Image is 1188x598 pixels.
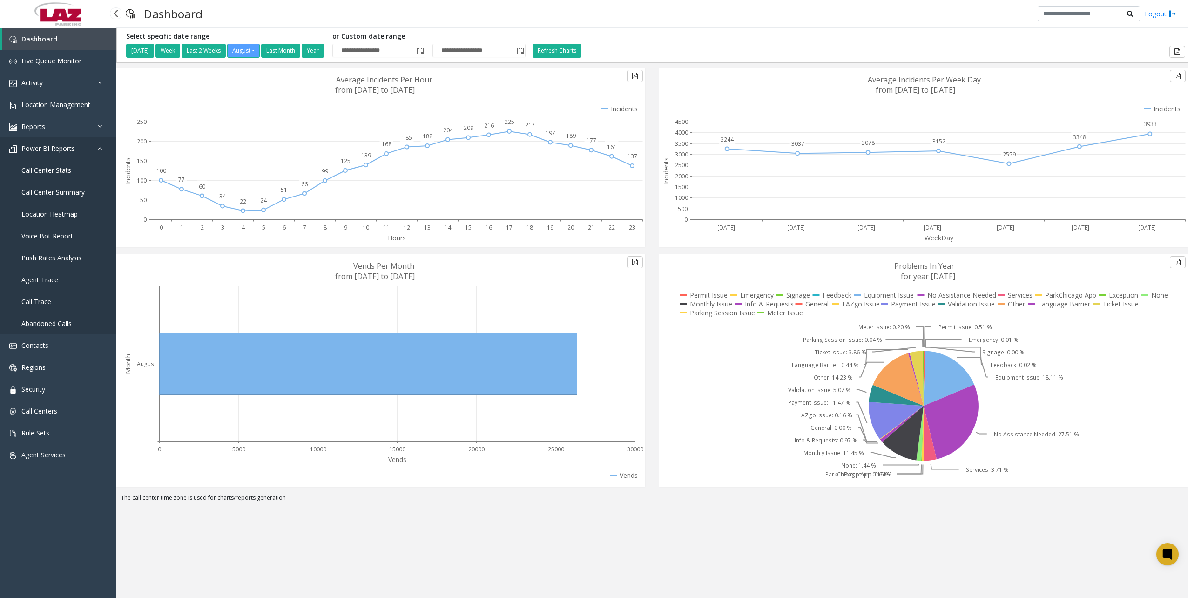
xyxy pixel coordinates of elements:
[140,196,147,204] text: 50
[876,85,955,95] text: from [DATE] to [DATE]
[21,210,78,218] span: Location Heatmap
[335,271,415,281] text: from [DATE] to [DATE]
[389,445,405,453] text: 15000
[788,386,851,394] text: Validation Issue: 5.07 %
[587,136,596,144] text: 177
[322,167,328,175] text: 99
[675,172,688,180] text: 2000
[344,224,347,231] text: 9
[675,118,688,126] text: 4500
[997,224,1014,231] text: [DATE]
[21,144,75,153] span: Power BI Reports
[137,157,147,165] text: 150
[324,224,327,231] text: 8
[588,224,594,231] text: 21
[21,450,66,459] span: Agent Services
[402,134,412,142] text: 185
[1169,9,1176,19] img: logout
[240,197,246,205] text: 22
[9,342,17,350] img: 'icon'
[9,386,17,394] img: 'icon'
[661,157,670,184] text: Incidents
[505,118,514,126] text: 225
[158,445,161,453] text: 0
[137,177,147,184] text: 100
[924,224,941,231] text: [DATE]
[9,36,17,43] img: 'icon'
[221,224,224,231] text: 3
[814,374,853,381] text: Other: 14.23 %
[126,2,135,25] img: pageIcon
[546,129,555,137] text: 197
[506,224,513,231] text: 17
[21,231,73,240] span: Voice Bot Report
[445,224,452,231] text: 14
[242,224,245,231] text: 4
[868,75,981,85] text: Average Incidents Per Week Day
[468,445,485,453] text: 20000
[547,224,553,231] text: 19
[143,216,147,224] text: 0
[825,470,892,478] text: ParkChicago App: 0.64 %
[9,123,17,131] img: 'icon'
[862,139,875,147] text: 3078
[21,78,43,87] span: Activity
[21,253,81,262] span: Push Rates Analysis
[995,374,1063,381] text: Equipment Issue: 18.11 %
[675,140,688,148] text: 3500
[1003,150,1016,158] text: 2559
[795,436,857,444] text: Info & Requests: 0.97 %
[533,44,581,58] button: Refresh Charts
[628,152,637,160] text: 137
[281,186,287,194] text: 51
[792,361,859,369] text: Language Barrier: 0.44 %
[721,136,734,143] text: 3244
[629,224,635,231] text: 23
[991,361,1037,369] text: Feedback: 0.02 %
[607,143,617,151] text: 161
[383,224,390,231] text: 11
[969,336,1019,344] text: Emergency: 0.01 %
[1072,224,1089,231] text: [DATE]
[932,137,945,145] text: 3152
[627,70,643,82] button: Export to pdf
[9,408,17,415] img: 'icon'
[2,28,116,50] a: Dashboard
[21,275,58,284] span: Agent Trace
[675,129,688,136] text: 4000
[201,224,204,231] text: 2
[155,44,180,58] button: Week
[788,399,850,407] text: Payment Issue: 11.47 %
[123,354,132,374] text: Month
[994,430,1079,438] text: No Assistance Needed: 27.51 %
[310,445,326,453] text: 10000
[21,188,85,197] span: Call Center Summary
[9,80,17,87] img: 'icon'
[382,140,391,148] text: 168
[858,323,910,331] text: Meter Issue: 0.20 %
[787,224,805,231] text: [DATE]
[608,224,615,231] text: 22
[137,137,147,145] text: 200
[21,385,45,394] span: Security
[21,341,48,350] span: Contacts
[363,224,369,231] text: 10
[336,75,432,85] text: Average Incidents Per Hour
[21,428,49,437] span: Rule Sets
[301,180,308,188] text: 66
[857,224,875,231] text: [DATE]
[894,261,954,271] text: Problems In Year
[199,183,205,190] text: 60
[139,2,207,25] h3: Dashboard
[1170,70,1186,82] button: Export to pdf
[21,319,72,328] span: Abandoned Calls
[21,166,71,175] span: Call Center Stats
[803,336,882,344] text: Parking Session Issue: 0.04 %
[1073,133,1086,141] text: 3348
[123,157,132,184] text: Incidents
[283,224,286,231] text: 6
[966,466,1009,474] text: Services: 3.71 %
[423,132,432,140] text: 188
[260,197,267,204] text: 24
[798,411,852,419] text: LAZgo Issue: 0.16 %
